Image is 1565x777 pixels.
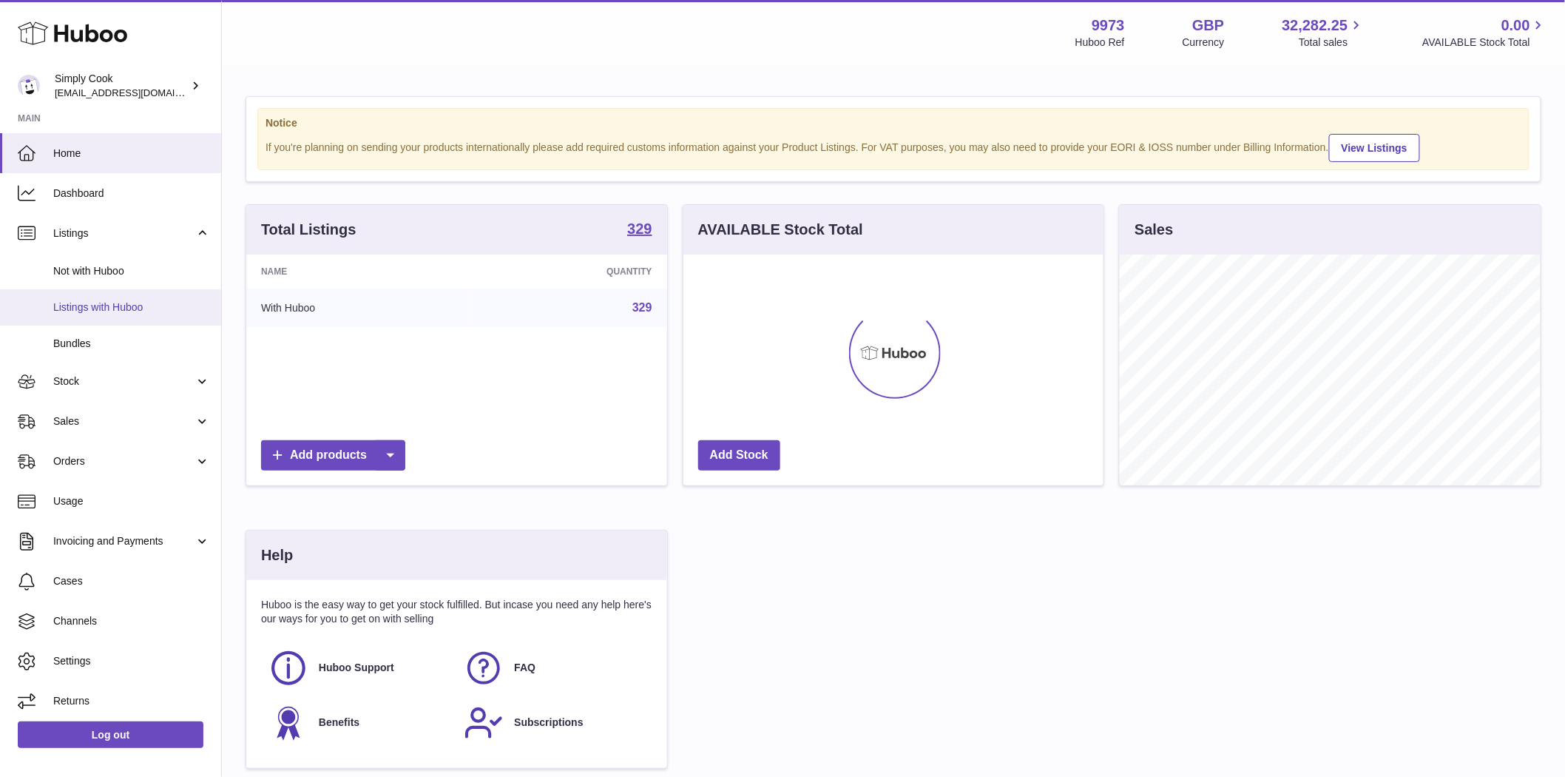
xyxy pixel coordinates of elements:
span: Total sales [1299,36,1365,50]
div: If you're planning on sending your products internationally please add required customs informati... [266,132,1521,162]
strong: 9973 [1092,16,1125,36]
a: Add Stock [698,440,780,471]
a: Add products [261,440,405,471]
th: Quantity [468,255,667,289]
strong: 329 [627,221,652,236]
span: Settings [53,654,210,668]
span: AVAILABLE Stock Total [1422,36,1547,50]
span: Listings with Huboo [53,300,210,314]
h3: AVAILABLE Stock Total [698,220,863,240]
a: View Listings [1329,134,1420,162]
span: 32,282.25 [1282,16,1348,36]
span: Bundles [53,337,210,351]
td: With Huboo [246,289,468,327]
a: FAQ [464,648,644,688]
th: Name [246,255,468,289]
a: Benefits [268,703,449,743]
span: Returns [53,694,210,708]
span: Sales [53,414,195,428]
span: Cases [53,574,210,588]
span: Not with Huboo [53,264,210,278]
a: 0.00 AVAILABLE Stock Total [1422,16,1547,50]
a: 329 [627,221,652,239]
span: Usage [53,494,210,508]
span: Subscriptions [514,716,583,730]
h3: Total Listings [261,220,356,240]
img: internalAdmin-9973@internal.huboo.com [18,75,40,97]
span: FAQ [514,661,535,675]
strong: GBP [1192,16,1224,36]
a: Huboo Support [268,648,449,688]
span: Benefits [319,716,359,730]
span: Stock [53,374,195,388]
a: 329 [632,301,652,314]
span: Orders [53,454,195,468]
span: Huboo Support [319,661,394,675]
h3: Help [261,545,293,565]
p: Huboo is the easy way to get your stock fulfilled. But incase you need any help here's our ways f... [261,598,652,626]
strong: Notice [266,116,1521,130]
a: Subscriptions [464,703,644,743]
div: Huboo Ref [1075,36,1125,50]
h3: Sales [1135,220,1173,240]
span: Dashboard [53,186,210,201]
a: Log out [18,721,203,748]
span: 0.00 [1501,16,1530,36]
a: 32,282.25 Total sales [1282,16,1365,50]
div: Simply Cook [55,72,188,100]
span: [EMAIL_ADDRESS][DOMAIN_NAME] [55,87,217,98]
span: Listings [53,226,195,240]
div: Currency [1183,36,1225,50]
span: Home [53,147,210,161]
span: Invoicing and Payments [53,534,195,548]
span: Channels [53,614,210,628]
